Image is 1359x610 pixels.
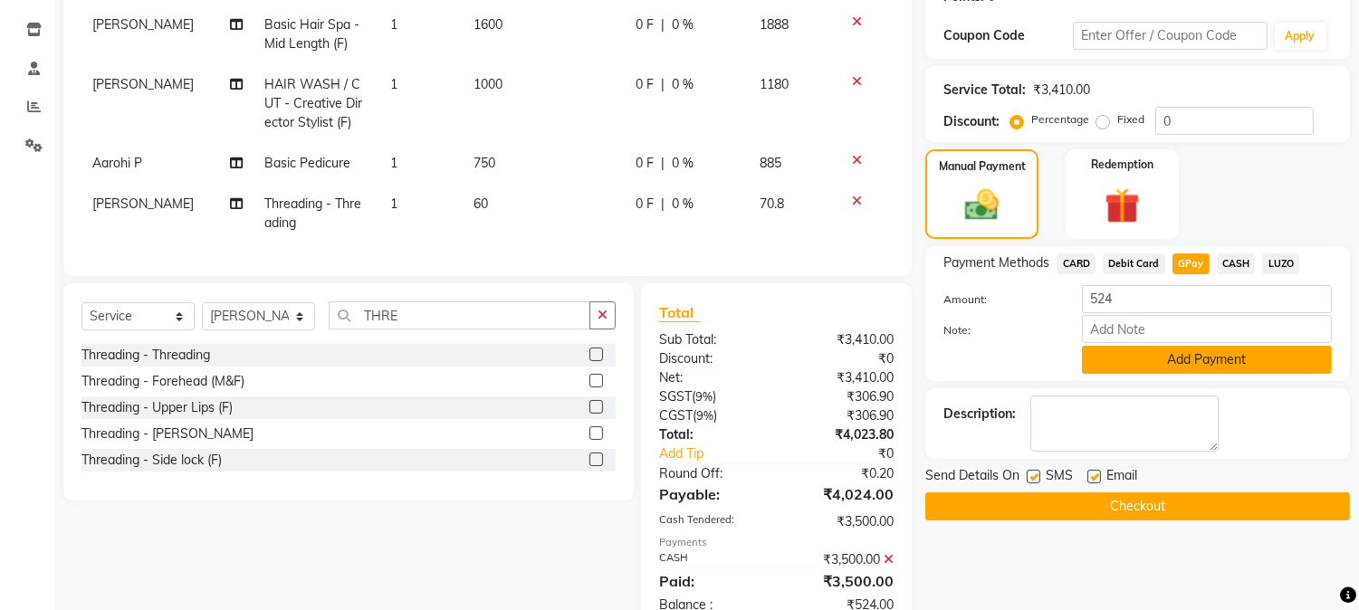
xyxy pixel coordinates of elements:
input: Enter Offer / Coupon Code [1073,22,1267,50]
div: ₹0.20 [777,464,908,483]
a: Add Tip [646,444,799,463]
span: GPay [1172,253,1210,274]
span: 1180 [761,76,790,92]
span: 0 F [636,195,654,214]
div: CASH [646,550,777,569]
div: Threading - Threading [81,346,210,365]
div: ₹3,500.00 [777,570,908,592]
label: Percentage [1031,111,1089,128]
img: _cash.svg [954,186,1009,224]
span: Email [1106,466,1137,489]
div: ( ) [646,387,777,406]
div: Sub Total: [646,330,777,349]
span: Basic Hair Spa - Mid Length (F) [265,16,360,52]
div: ₹4,023.80 [777,425,908,444]
div: Threading - Upper Lips (F) [81,398,233,417]
div: Discount: [646,349,777,368]
div: Payments [659,535,894,550]
img: _gift.svg [1094,184,1151,228]
div: ₹0 [799,444,908,463]
span: SMS [1046,466,1073,489]
button: Add Payment [1082,346,1332,374]
span: | [661,75,665,94]
div: Net: [646,368,777,387]
label: Note: [930,322,1068,338]
span: 0 F [636,154,654,173]
div: ₹3,410.00 [1033,81,1090,100]
span: 1888 [761,16,790,33]
span: 1 [390,76,397,92]
span: | [661,15,665,34]
button: Apply [1275,23,1326,50]
div: Description: [943,405,1016,424]
label: Manual Payment [939,158,1026,175]
div: Total: [646,425,777,444]
div: ₹3,410.00 [777,330,908,349]
span: 0 F [636,15,654,34]
div: ₹306.90 [777,406,908,425]
label: Redemption [1091,157,1153,173]
span: 885 [761,155,782,171]
span: Aarohi P [92,155,142,171]
div: Paid: [646,570,777,592]
span: | [661,195,665,214]
span: | [661,154,665,173]
span: Total [659,303,701,322]
div: Cash Tendered: [646,512,777,531]
div: Payable: [646,483,777,505]
div: Threading - Forehead (M&F) [81,372,244,391]
div: Round Off: [646,464,777,483]
span: CGST [659,407,693,424]
span: 0 % [672,75,694,94]
span: 1 [390,155,397,171]
span: [PERSON_NAME] [92,76,194,92]
span: Basic Pedicure [265,155,351,171]
span: 0 % [672,15,694,34]
div: Service Total: [943,81,1026,100]
span: Debit Card [1103,253,1165,274]
span: 1000 [474,76,502,92]
span: [PERSON_NAME] [92,195,194,212]
span: 9% [695,389,713,404]
span: Send Details On [925,466,1019,489]
span: CARD [1057,253,1096,274]
div: ₹0 [777,349,908,368]
span: 1 [390,16,397,33]
input: Search or Scan [329,301,590,329]
span: 0 % [672,154,694,173]
span: CASH [1217,253,1256,274]
span: 1600 [474,16,502,33]
span: 1 [390,195,397,212]
span: 750 [474,155,495,171]
div: ₹4,024.00 [777,483,908,505]
label: Amount: [930,291,1068,308]
span: 70.8 [761,195,785,212]
span: [PERSON_NAME] [92,16,194,33]
span: LUZO [1262,253,1299,274]
span: 0 % [672,195,694,214]
div: ₹306.90 [777,387,908,406]
input: Amount [1082,285,1332,313]
span: HAIR WASH / CUT - Creative Director Stylist (F) [265,76,363,130]
span: 60 [474,195,488,212]
span: SGST [659,388,692,405]
div: Discount: [943,112,1000,131]
input: Add Note [1082,315,1332,343]
div: Threading - Side lock (F) [81,451,222,470]
div: Threading - [PERSON_NAME] [81,424,254,443]
div: ₹3,500.00 [777,550,908,569]
span: 9% [696,408,713,423]
div: ₹3,500.00 [777,512,908,531]
div: ₹3,410.00 [777,368,908,387]
label: Fixed [1117,111,1144,128]
div: ( ) [646,406,777,425]
span: Threading - Threading [265,195,362,231]
button: Checkout [925,492,1350,520]
span: 0 F [636,75,654,94]
span: Payment Methods [943,253,1049,272]
div: Coupon Code [943,26,1073,45]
